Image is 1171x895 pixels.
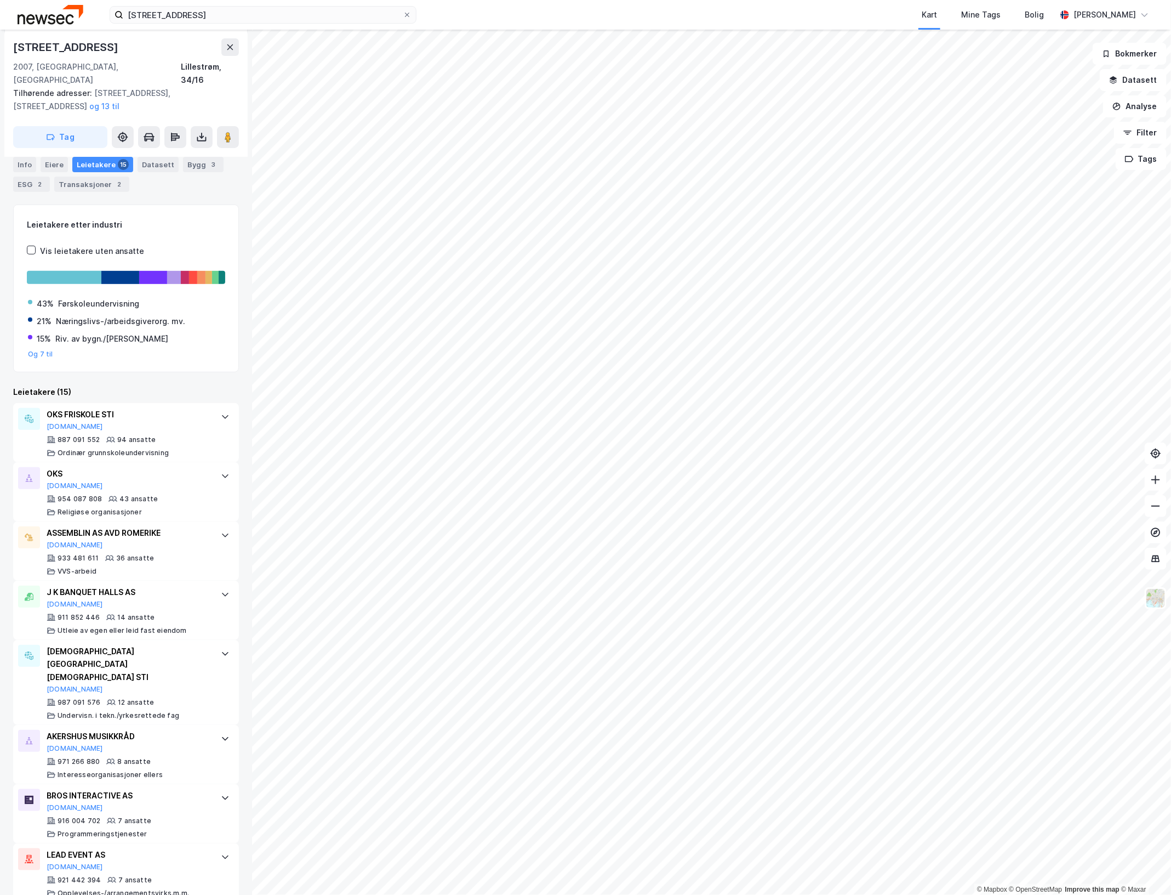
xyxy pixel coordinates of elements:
[118,817,151,825] div: 7 ansatte
[13,386,239,399] div: Leietakere (15)
[47,467,210,480] div: OKS
[47,789,210,802] div: BROS INTERACTIVE AS
[118,159,129,170] div: 15
[56,315,185,328] div: Næringslivs-/arbeidsgiverorg. mv.
[1114,122,1167,144] button: Filter
[118,698,154,707] div: 12 ansatte
[58,495,102,503] div: 954 087 808
[58,567,96,576] div: VVS-arbeid
[47,863,103,871] button: [DOMAIN_NAME]
[13,87,230,113] div: [STREET_ADDRESS], [STREET_ADDRESS]
[114,179,125,190] div: 2
[181,60,239,87] div: Lillestrøm, 34/16
[58,757,100,766] div: 971 266 880
[117,435,156,444] div: 94 ansatte
[13,60,181,87] div: 2007, [GEOGRAPHIC_DATA], [GEOGRAPHIC_DATA]
[47,645,210,684] div: [DEMOGRAPHIC_DATA] [GEOGRAPHIC_DATA][DEMOGRAPHIC_DATA] STI
[961,8,1001,21] div: Mine Tags
[47,408,210,421] div: OKS FRISKOLE STI
[13,38,121,56] div: [STREET_ADDRESS]
[138,157,179,172] div: Datasett
[183,157,224,172] div: Bygg
[117,757,151,766] div: 8 ansatte
[1145,588,1166,609] img: Z
[47,685,103,694] button: [DOMAIN_NAME]
[55,332,168,345] div: Riv. av bygn./[PERSON_NAME]
[119,495,158,503] div: 43 ansatte
[72,157,133,172] div: Leietakere
[58,435,100,444] div: 887 091 552
[28,350,53,359] button: Og 7 til
[47,422,103,431] button: [DOMAIN_NAME]
[58,449,169,457] div: Ordinær grunnskoleundervisning
[27,218,225,231] div: Leietakere etter industri
[123,7,403,23] input: Søk på adresse, matrikkel, gårdeiere, leietakere eller personer
[208,159,219,170] div: 3
[58,876,101,885] div: 921 442 394
[47,730,210,743] div: AKERSHUS MUSIKKRÅD
[13,126,107,148] button: Tag
[1116,148,1167,170] button: Tags
[58,626,187,635] div: Utleie av egen eller leid fast eiendom
[37,315,52,328] div: 21%
[1116,842,1171,895] div: Kontrollprogram for chat
[58,698,100,707] div: 987 091 576
[117,613,155,622] div: 14 ansatte
[41,157,68,172] div: Eiere
[13,88,94,98] span: Tilhørende adresser:
[1073,8,1136,21] div: [PERSON_NAME]
[47,600,103,609] button: [DOMAIN_NAME]
[118,876,152,885] div: 7 ansatte
[47,586,210,599] div: J K BANQUET HALLS AS
[13,157,36,172] div: Info
[13,177,50,192] div: ESG
[58,297,139,310] div: Førskoleundervisning
[47,541,103,550] button: [DOMAIN_NAME]
[1103,95,1167,117] button: Analyse
[58,771,163,779] div: Interesseorganisasjoner ellers
[1116,842,1171,895] iframe: Chat Widget
[922,8,937,21] div: Kart
[35,179,45,190] div: 2
[58,613,100,622] div: 911 852 446
[1100,69,1167,91] button: Datasett
[1093,43,1167,65] button: Bokmerker
[977,886,1007,893] a: Mapbox
[40,245,144,258] div: Vis leietakere uten ansatte
[47,803,103,812] button: [DOMAIN_NAME]
[47,744,103,753] button: [DOMAIN_NAME]
[116,554,154,563] div: 36 ansatte
[37,297,54,310] div: 43%
[58,508,142,517] div: Religiøse organisasjoner
[1009,886,1063,893] a: OpenStreetMap
[47,848,210,862] div: LEAD EVENT AS
[18,5,83,24] img: newsec-logo.f6e21ccffca1b3a03d2d.png
[58,711,179,720] div: Undervisn. i tekn./yrkesrettede fag
[1065,886,1119,893] a: Improve this map
[58,554,99,563] div: 933 481 611
[58,817,100,825] div: 916 004 702
[1025,8,1044,21] div: Bolig
[58,830,147,839] div: Programmeringstjenester
[54,177,129,192] div: Transaksjoner
[47,482,103,490] button: [DOMAIN_NAME]
[47,526,210,540] div: ASSEMBLIN AS AVD ROMERIKE
[37,332,51,345] div: 15%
